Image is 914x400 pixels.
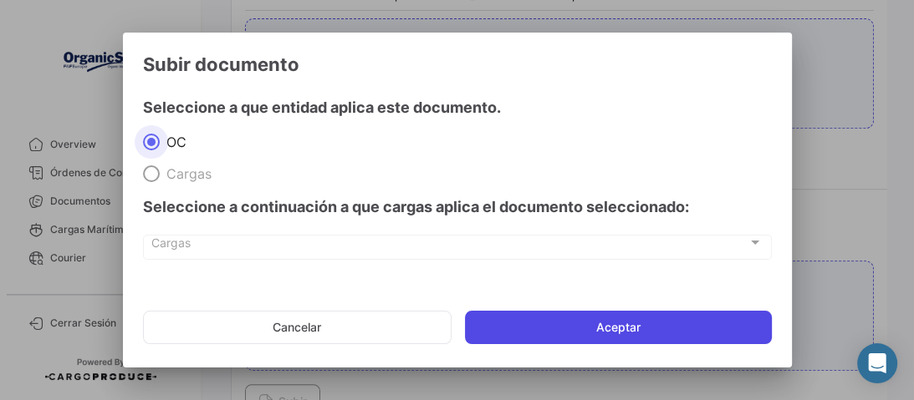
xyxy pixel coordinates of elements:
span: OC [160,134,186,150]
h4: Seleccione a que entidad aplica este documento. [143,96,501,119]
button: Aceptar [465,311,772,344]
h3: Subir documento [143,53,772,76]
h4: Seleccione a continuación a que cargas aplica el documento seleccionado: [143,195,772,219]
button: Cancelar [143,311,452,344]
span: Cargas [151,239,748,253]
span: Cargas [160,165,212,182]
div: Abrir Intercom Messenger [857,343,897,383]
